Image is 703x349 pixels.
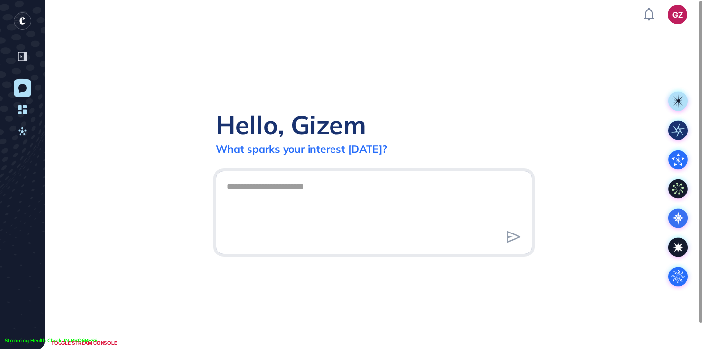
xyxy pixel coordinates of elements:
[14,12,31,30] div: entrapeer-logo
[668,5,687,24] button: GZ
[49,337,120,349] div: TOGGLE STREAM CONSOLE
[216,109,366,140] div: Hello, Gizem
[216,142,387,155] div: What sparks your interest [DATE]?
